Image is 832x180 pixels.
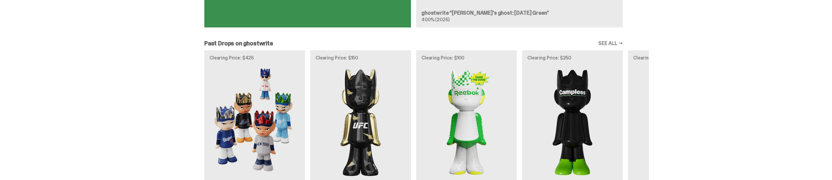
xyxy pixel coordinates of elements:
[210,65,300,178] img: Game Face (2025)
[633,65,723,178] img: Schrödinger's ghost: Orange Vibe
[421,56,512,60] p: Clearing Price: $100
[527,65,618,178] img: Campless
[421,10,618,16] h3: ghostwrite “[PERSON_NAME]'s ghost: [DATE] Green”
[210,56,300,60] p: Clearing Price: $425
[421,65,512,178] img: Court Victory
[527,56,618,60] p: Clearing Price: $250
[421,17,449,23] span: 400% (2025)
[633,56,723,60] p: Clearing Price: $150
[598,41,623,46] a: SEE ALL →
[315,65,406,178] img: Ruby
[204,41,273,46] h2: Past Drops on ghostwrite
[315,56,406,60] p: Clearing Price: $150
